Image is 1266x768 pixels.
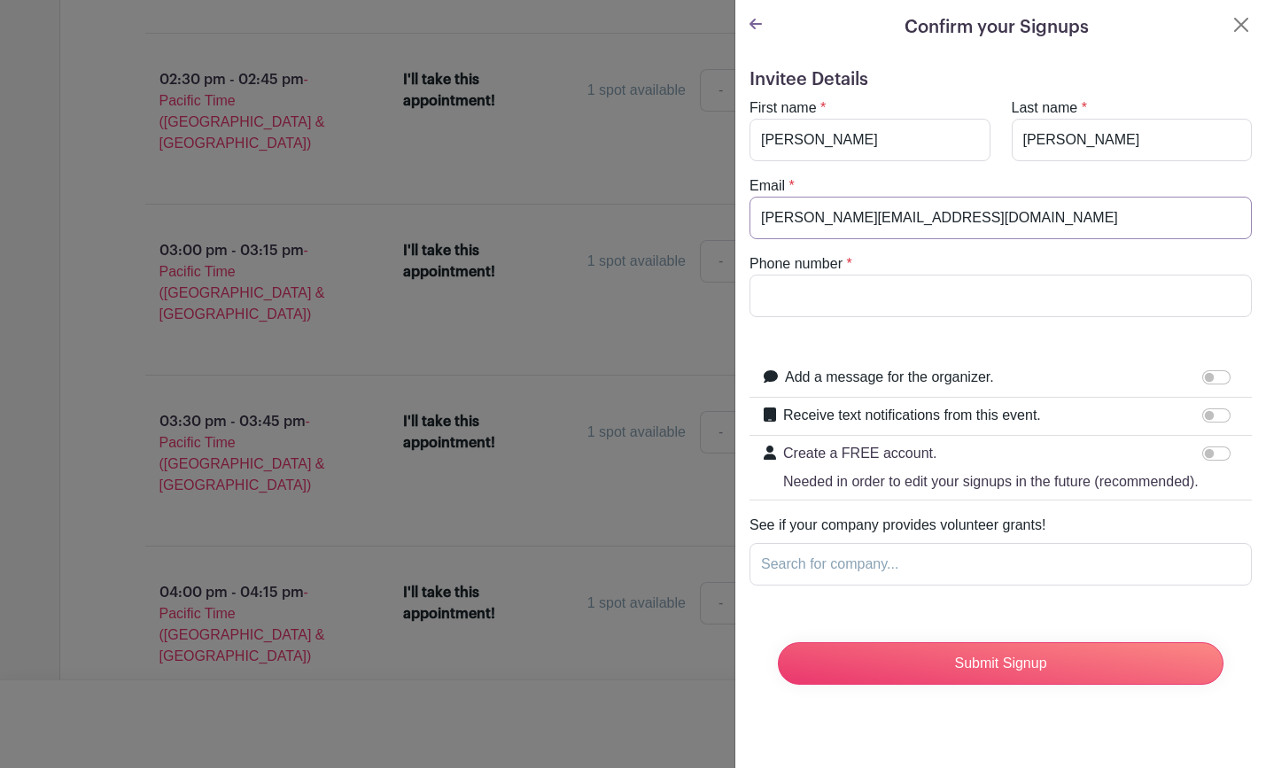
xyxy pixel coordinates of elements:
[785,367,994,388] label: Add a message for the organizer.
[750,97,817,119] label: First name
[750,69,1252,90] h5: Invitee Details
[783,443,1199,464] p: Create a FREE account.
[783,405,1041,426] label: Receive text notifications from this event.
[783,471,1199,493] p: Needed in order to edit your signups in the future (recommended).
[778,642,1223,685] input: Submit Signup
[1012,97,1078,119] label: Last name
[750,543,1252,586] input: Search for company...
[750,515,1252,536] span: See if your company provides volunteer grants!
[750,175,785,197] label: Email
[905,14,1089,41] h5: Confirm your Signups
[750,253,843,275] label: Phone number
[1231,14,1252,35] button: Close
